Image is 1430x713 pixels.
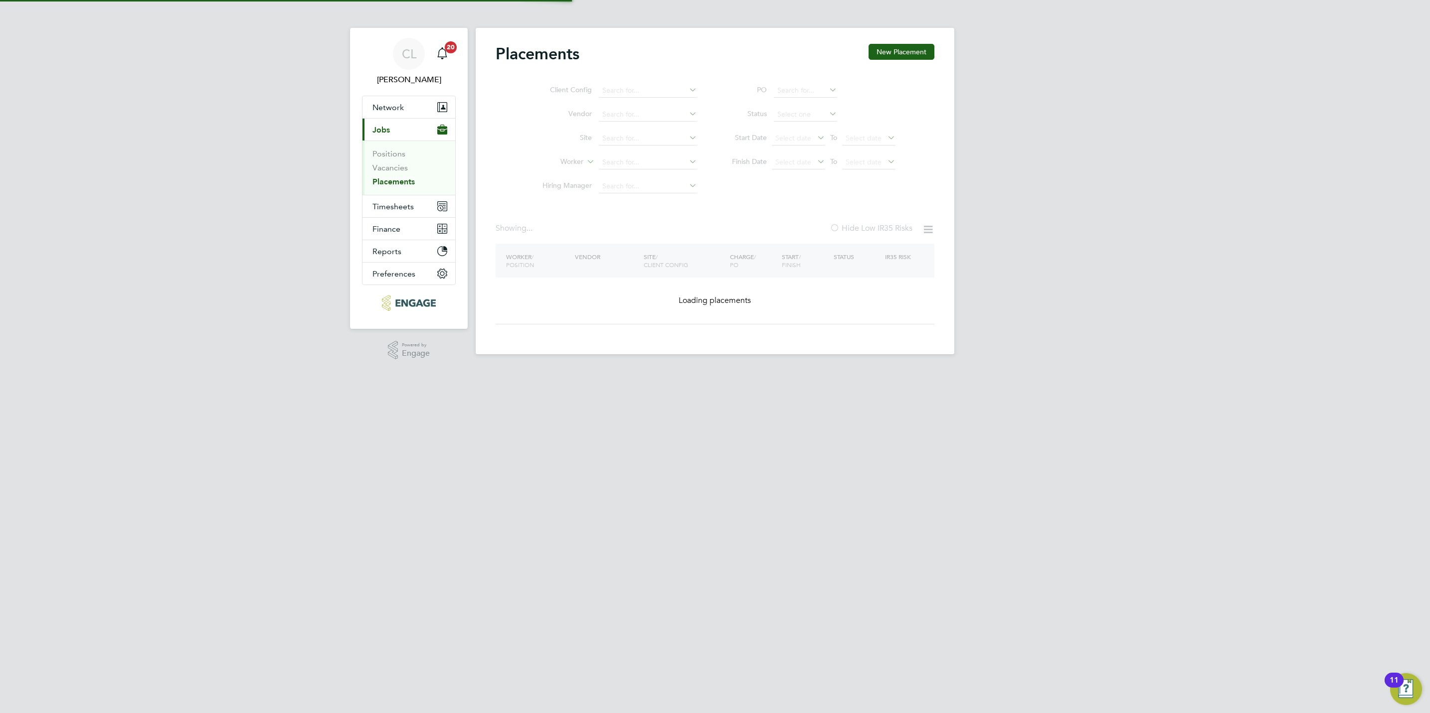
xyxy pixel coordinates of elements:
button: New Placement [869,44,934,60]
div: 11 [1390,680,1399,693]
div: Showing [496,223,535,234]
button: Network [362,96,455,118]
button: Timesheets [362,195,455,217]
span: 20 [445,41,457,53]
img: protechltd-logo-retina.png [382,295,435,311]
a: CL[PERSON_NAME] [362,38,456,86]
span: ... [527,223,533,233]
span: Network [372,103,404,112]
span: CL [402,47,416,60]
span: Chloe Lyons [362,74,456,86]
span: Jobs [372,125,390,135]
span: Engage [402,349,430,358]
span: Timesheets [372,202,414,211]
button: Finance [362,218,455,240]
a: Placements [372,177,415,186]
button: Jobs [362,119,455,141]
h2: Placements [496,44,579,64]
span: Preferences [372,269,415,279]
button: Reports [362,240,455,262]
span: Finance [372,224,400,234]
a: Vacancies [372,163,408,172]
button: Open Resource Center, 11 new notifications [1390,673,1422,705]
a: 20 [432,38,452,70]
span: Powered by [402,341,430,349]
button: Preferences [362,263,455,285]
label: Hide Low IR35 Risks [830,223,912,233]
nav: Main navigation [350,28,468,329]
a: Positions [372,149,405,158]
div: Jobs [362,141,455,195]
a: Go to home page [362,295,456,311]
a: Powered byEngage [388,341,430,360]
span: Reports [372,247,401,256]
